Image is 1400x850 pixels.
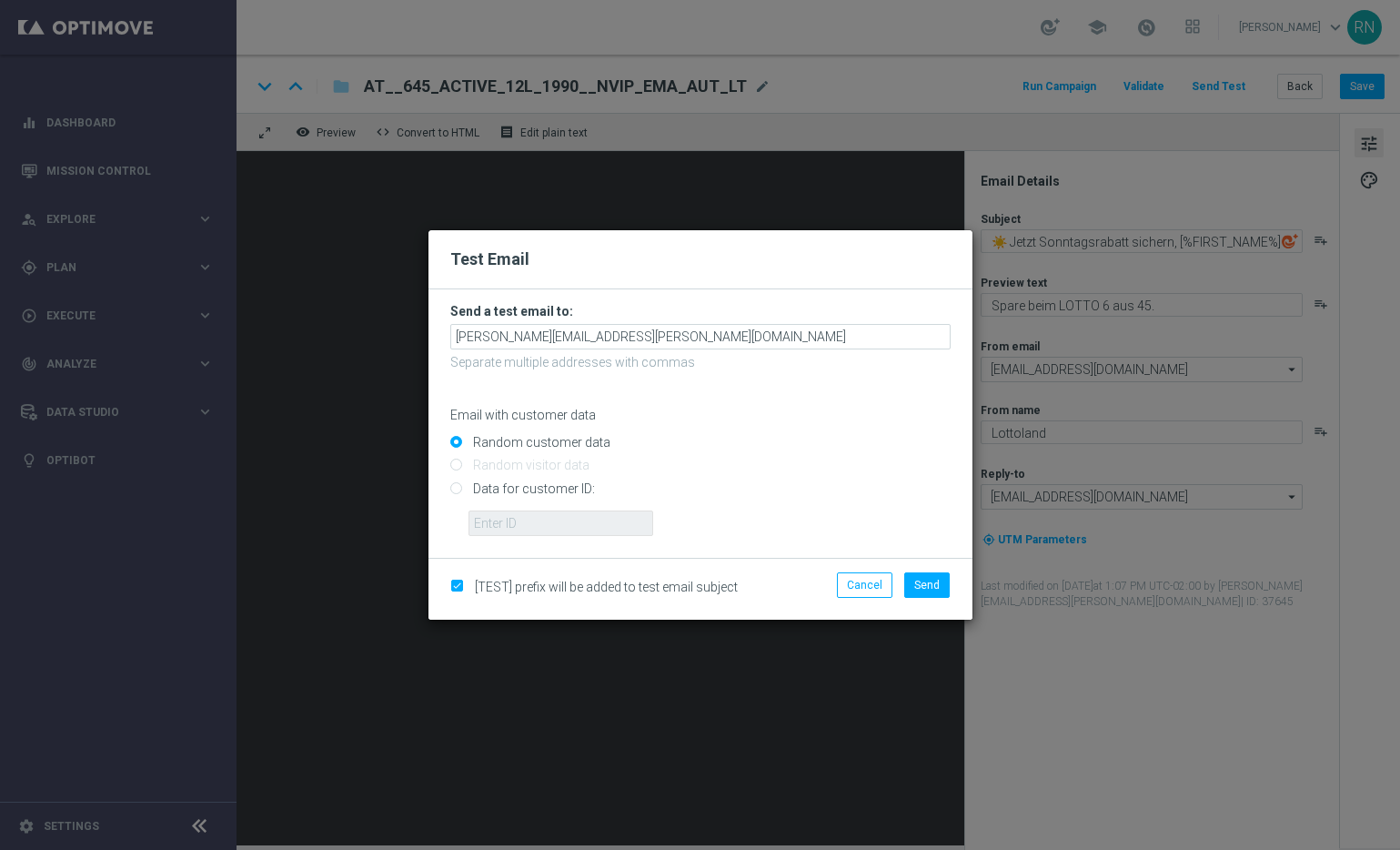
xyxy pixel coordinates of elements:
[450,354,951,370] p: Separate multiple addresses with commas
[904,572,950,598] button: Send
[468,511,653,536] input: Enter ID
[837,572,892,598] button: Cancel
[450,303,951,319] h3: Send a test email to:
[468,434,610,450] label: Random customer data
[475,580,738,594] span: [TEST] prefix will be added to test email subject
[450,407,951,423] p: Email with customer data
[450,248,951,270] h2: Test Email
[914,579,940,592] span: Send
